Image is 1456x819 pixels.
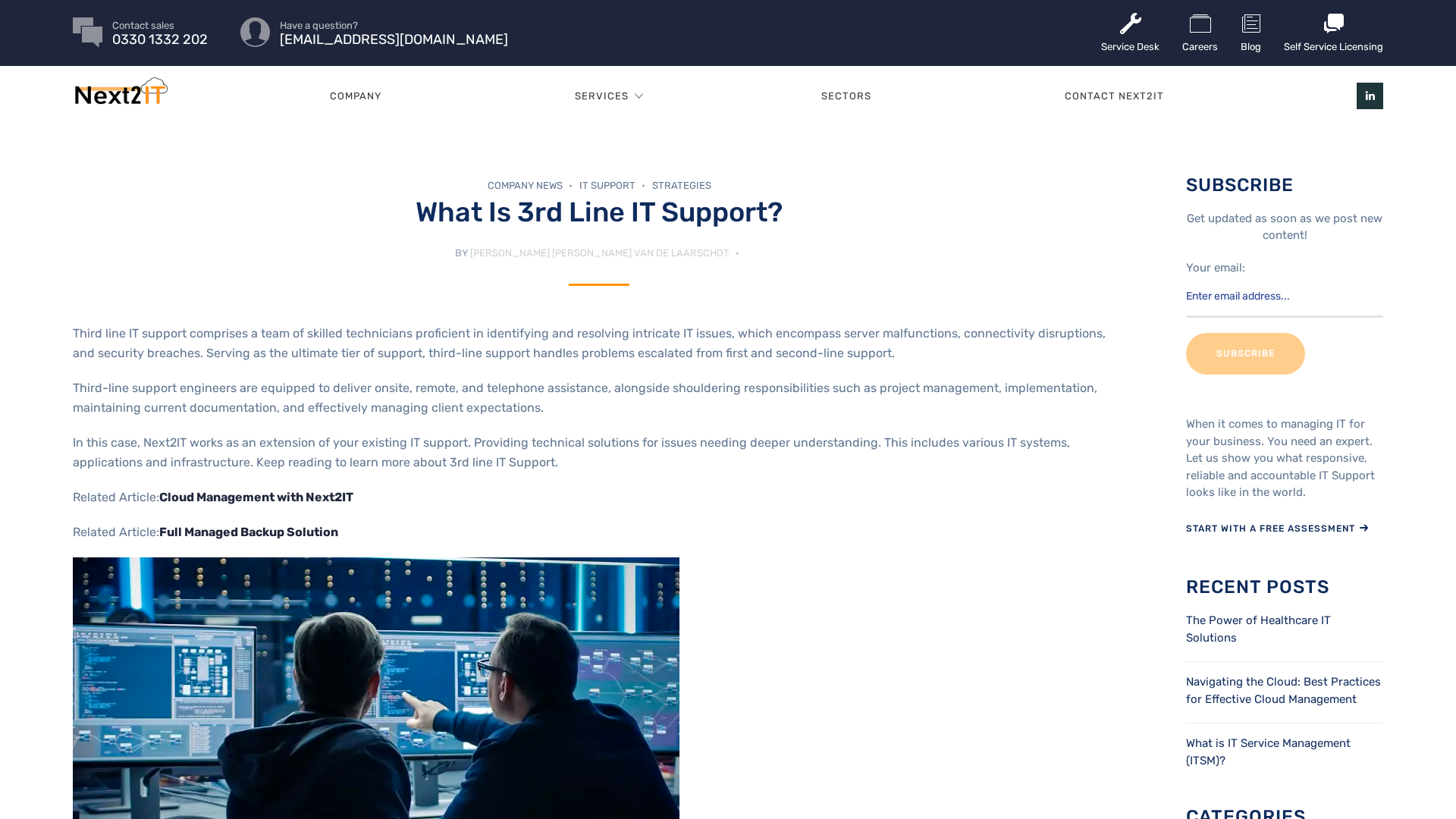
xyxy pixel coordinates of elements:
label: Your email: [1186,261,1245,275]
a: The Power of Healthcare IT Solutions [1186,613,1331,645]
a: Sectors [725,74,968,119]
span: 0330 1332 202 [112,35,208,45]
a: Company [233,74,478,119]
h1: What Is 3rd Line IT Support? [73,196,1125,228]
a: Navigating the Cloud: Best Practices for Effective Cloud Management [1186,675,1381,706]
a: Contact Next2IT [968,74,1261,119]
span: Have a question? [280,20,508,30]
a: [PERSON_NAME] [PERSON_NAME] Van de Laarschot [470,247,730,259]
img: Next2IT [73,77,168,111]
a: Strategies [652,180,711,191]
p: When it comes to managing IT for your business. You need an expert. Let us show you what responsi... [1186,416,1383,501]
p: In this case, Next2IT works as an extension of your existing IT support. Providing technical solu... [73,433,1125,472]
h3: Recent Posts [1186,577,1383,597]
a: Cloud Management with Next2IT [159,490,353,504]
span: [EMAIL_ADDRESS][DOMAIN_NAME] [280,35,508,45]
a: START WITH A FREE ASSESSMENT [1186,516,1369,539]
h3: Subscribe [1186,175,1383,195]
a: What is IT Service Management (ITSM)? [1186,736,1351,767]
p: Related Article: [73,488,1125,507]
p: Third line IT support comprises a team of skilled technicians proficient in identifying and resol... [73,324,1125,363]
a: Contact sales 0330 1332 202 [112,20,208,45]
p: Related Article: [73,522,1125,542]
p: Get updated as soon as we post new content! [1186,210,1383,244]
a: Full Managed Backup Solution [159,525,338,539]
a: Have a question? [EMAIL_ADDRESS][DOMAIN_NAME] [280,20,508,45]
a: Company News [488,180,576,191]
a: Services [575,74,629,119]
a: IT Support [579,180,649,191]
span: by [455,247,468,259]
span: Contact sales [112,20,208,30]
p: Third-line support engineers are equipped to deliver onsite, remote, and telephone assistance, al... [73,378,1125,418]
input: Subscribe [1186,333,1305,375]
